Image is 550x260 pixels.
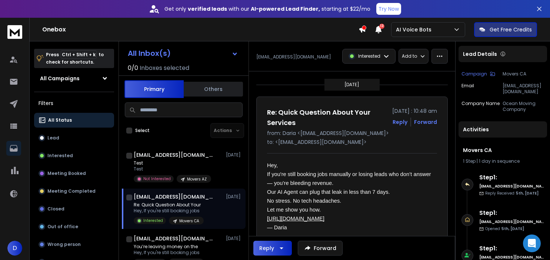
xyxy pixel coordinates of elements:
button: Get Free Credits [474,22,537,37]
button: Meeting Booked [34,166,114,181]
span: If you're still booking jobs manually or losing leads who don’t answer — you’re bleeding revenue. [267,171,433,186]
div: Open Intercom Messenger [523,234,541,252]
p: Re: Quick Question About Your [134,202,204,208]
h1: [EMAIL_ADDRESS][DOMAIN_NAME] [134,235,215,242]
span: Our AI Agent can plug that leak in less than 7 days. [267,189,390,195]
strong: AI-powered Lead Finder, [251,5,320,13]
p: Interested [47,153,73,159]
button: Forward [298,241,343,256]
p: Reply Received [485,190,539,196]
span: [URL][DOMAIN_NAME] [267,216,324,222]
button: Reply [253,241,292,256]
span: 13 [379,24,384,29]
p: [DATE] [226,236,243,242]
p: Get only with our starting at $22/mo [164,5,370,13]
p: Movers CA [179,218,199,224]
p: Email [461,83,474,95]
span: 5th, [DATE] [516,190,539,196]
p: Movers AZ [187,176,207,182]
h1: Onebox [42,25,359,34]
button: All Inbox(s) [122,46,244,61]
button: All Campaigns [34,71,114,86]
h6: [EMAIL_ADDRESS][DOMAIN_NAME] [479,183,544,189]
button: Wrong person [34,237,114,252]
p: Test [134,166,211,172]
h1: Movers CA [463,146,543,154]
p: Hey, If you're still booking jobs [134,208,204,214]
h1: All Campaigns [40,75,80,82]
p: [EMAIL_ADDRESS][DOMAIN_NAME] [503,83,544,95]
p: You’re leaving money on the [134,244,204,250]
h1: All Inbox(s) [128,50,171,57]
p: Add to [402,53,417,59]
span: 1 Step [463,158,476,164]
span: No stress. No tech headaches. [267,198,341,204]
span: Let me show you how. [267,207,321,213]
p: from: Daria <[EMAIL_ADDRESS][DOMAIN_NAME]> [267,129,437,137]
h1: Re: Quick Question About Your Services [267,107,388,128]
p: Campaign [461,71,487,77]
label: Select [135,128,150,134]
p: Ocean Moving Company [503,101,544,112]
img: logo [7,25,22,39]
p: [EMAIL_ADDRESS][DOMAIN_NAME] [256,54,331,60]
button: Campaign [461,71,495,77]
span: 5th, [DATE] [501,226,524,232]
button: Try Now [376,3,401,15]
a: [URL][DOMAIN_NAME] [267,214,324,223]
p: Interested [143,218,163,223]
span: 1 day in sequence [479,158,520,164]
span: 0 / 0 [128,64,138,72]
p: Meeting Completed [47,188,96,194]
p: Movers CA [503,71,544,77]
p: Interested [358,53,380,59]
button: Meeting Completed [34,184,114,199]
p: Get Free Credits [490,26,532,33]
button: Closed [34,202,114,216]
p: Meeting Booked [47,170,86,176]
span: — Daria [267,224,287,230]
button: Reply [393,118,407,126]
p: All Status [48,117,72,123]
h6: Step 1 : [479,173,544,182]
p: Company Name [461,101,500,112]
strong: verified leads [188,5,227,13]
p: Hey, If you're still booking jobs [134,250,204,256]
button: Out of office [34,219,114,234]
p: Lead [47,135,59,141]
p: Press to check for shortcuts. [46,51,104,66]
h6: Step 1 : [479,244,544,253]
p: AI Voice Bots [396,26,434,33]
h6: [EMAIL_ADDRESS][DOMAIN_NAME] [479,254,544,260]
div: Forward [414,118,437,126]
p: [DATE] [226,194,243,200]
p: [DATE] [226,152,243,158]
p: Opened [485,226,524,232]
p: Wrong person [47,242,81,247]
button: Interested [34,148,114,163]
h3: Filters [34,98,114,108]
button: Others [184,81,243,97]
div: | [463,158,543,164]
p: [DATE] : 10:48 am [392,107,437,115]
button: Lead [34,131,114,145]
span: Hey, [267,162,278,168]
h6: Step 1 : [479,209,544,217]
h1: [EMAIL_ADDRESS][DOMAIN_NAME] [134,151,215,159]
p: [DATE] [344,82,359,88]
p: Closed [47,206,64,212]
div: Activities [459,121,547,138]
h6: [EMAIL_ADDRESS][DOMAIN_NAME] [479,219,544,224]
p: Out of office [47,224,78,230]
span: Ctrl + Shift + k [61,50,97,59]
button: Primary [124,80,184,98]
p: to: <[EMAIL_ADDRESS][DOMAIN_NAME]> [267,138,437,146]
button: D [7,241,22,256]
p: Try Now [379,5,399,13]
p: Not Interested [143,176,171,182]
h3: Inboxes selected [140,64,189,72]
div: Reply [259,244,274,252]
